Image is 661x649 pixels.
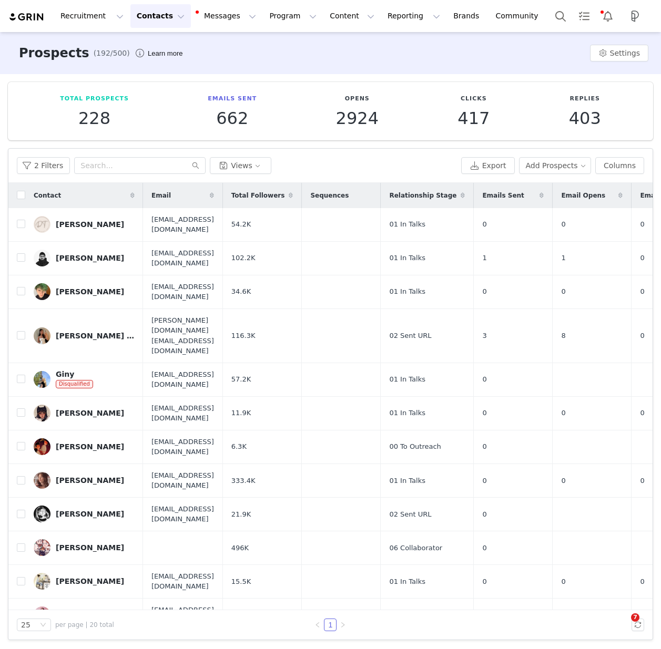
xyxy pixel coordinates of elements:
[192,162,199,169] i: icon: search
[596,4,619,28] button: Notifications
[340,622,346,628] i: icon: right
[381,4,446,28] button: Reporting
[549,4,572,28] button: Search
[482,576,486,587] span: 0
[34,573,50,590] img: ddbf79ca-8526-44f4-8c76-0dad105ecef6.jpg
[34,371,50,388] img: a0406a7d-ef7e-4511-86e4-1ca33d3326a4--s.jpg
[561,331,565,341] span: 8
[34,438,135,455] a: [PERSON_NAME]
[561,476,565,486] span: 0
[56,380,93,388] span: Disqualified
[561,408,565,418] span: 0
[389,441,441,452] span: 00 To Outreach
[324,619,336,631] a: 1
[56,370,97,378] div: Giny
[19,44,89,63] h3: Prospects
[74,157,206,174] input: Search...
[34,405,50,421] img: 9f498347-bc9c-48a7-9df2-91036672ea2a.jpg
[482,253,486,263] span: 1
[561,286,565,297] span: 0
[56,442,124,451] div: [PERSON_NAME]
[482,219,486,230] span: 0
[482,191,524,200] span: Emails Sent
[389,476,425,486] span: 01 In Talks
[231,576,251,587] span: 15.5K
[146,48,185,59] div: Tooltip anchor
[94,48,130,59] span: (192/500)
[34,370,135,389] a: GinyDisqualified
[595,157,644,174] button: Columns
[561,219,565,230] span: 0
[336,95,379,104] p: Opens
[231,509,251,520] span: 21.9K
[34,327,135,344] a: [PERSON_NAME] Bauerndistel
[323,4,381,28] button: Content
[231,219,251,230] span: 54.2K
[55,620,114,630] span: per page | 20 total
[34,283,135,300] a: [PERSON_NAME]
[151,470,214,491] span: [EMAIL_ADDRESS][DOMAIN_NAME]
[56,543,124,552] div: [PERSON_NAME]
[56,577,124,585] div: [PERSON_NAME]
[210,157,271,174] button: Views
[151,282,214,302] span: [EMAIL_ADDRESS][DOMAIN_NAME]
[56,409,124,417] div: [PERSON_NAME]
[34,250,135,266] a: [PERSON_NAME]
[34,506,135,522] a: [PERSON_NAME]
[389,331,431,341] span: 02 Sent URL
[389,286,425,297] span: 01 In Talks
[482,286,486,297] span: 0
[34,506,50,522] img: 06a015f1-cbc9-4ea9-89b3-8aa4cf7036a4.jpg
[389,219,425,230] span: 01 In Talks
[389,543,442,553] span: 06 Collaborator
[389,576,425,587] span: 01 In Talks
[130,4,191,28] button: Contacts
[389,191,456,200] span: Relationship Stage
[56,220,124,229] div: [PERSON_NAME]
[336,109,379,128] p: 2924
[56,287,124,296] div: [PERSON_NAME]
[461,157,515,174] button: Export
[561,253,565,263] span: 1
[60,109,129,128] p: 228
[231,543,249,553] span: 496K
[34,438,50,455] img: 1c01c5e1-2ca8-4b63-a98f-6d4a2398839a.jpg
[263,4,323,28] button: Program
[231,374,251,385] span: 57.2K
[34,283,50,300] img: a32fdde5-ad3b-4059-86b4-e4c9bd1327a7.jpg
[231,408,251,418] span: 11.9K
[457,95,490,104] p: Clicks
[56,254,124,262] div: [PERSON_NAME]
[231,441,247,452] span: 6.3K
[151,403,214,424] span: [EMAIL_ADDRESS][DOMAIN_NAME]
[151,369,214,390] span: [EMAIL_ADDRESS][DOMAIN_NAME]
[8,12,45,22] a: grin logo
[151,315,214,356] span: [PERSON_NAME][DOMAIN_NAME][EMAIL_ADDRESS][DOMAIN_NAME]
[457,109,490,128] p: 417
[151,437,214,457] span: [EMAIL_ADDRESS][DOMAIN_NAME]
[561,191,605,200] span: Email Opens
[34,250,50,266] img: 0e6be389-48c8-4e12-b0e2-a188916c9373.jpg
[310,191,349,200] span: Sequences
[337,619,349,631] li: Next Page
[34,606,135,623] a: [PERSON_NAME]
[231,331,256,341] span: 116.3K
[561,576,565,587] span: 0
[231,253,256,263] span: 102.2K
[21,619,30,631] div: 25
[56,510,124,518] div: [PERSON_NAME]
[17,157,70,174] button: 2 Filters
[573,4,596,28] a: Tasks
[34,539,50,556] img: aa27f41d-545e-474b-af5e-a8f998f7d220--s.jpg
[482,331,486,341] span: 3
[389,253,425,263] span: 01 In Talks
[34,539,135,556] a: [PERSON_NAME]
[34,405,135,421] a: [PERSON_NAME]
[151,191,171,200] span: Email
[620,8,654,25] button: Profile
[519,157,592,174] button: Add Prospects
[447,4,489,28] a: Brands
[389,374,425,385] span: 01 In Talks
[482,441,486,452] span: 0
